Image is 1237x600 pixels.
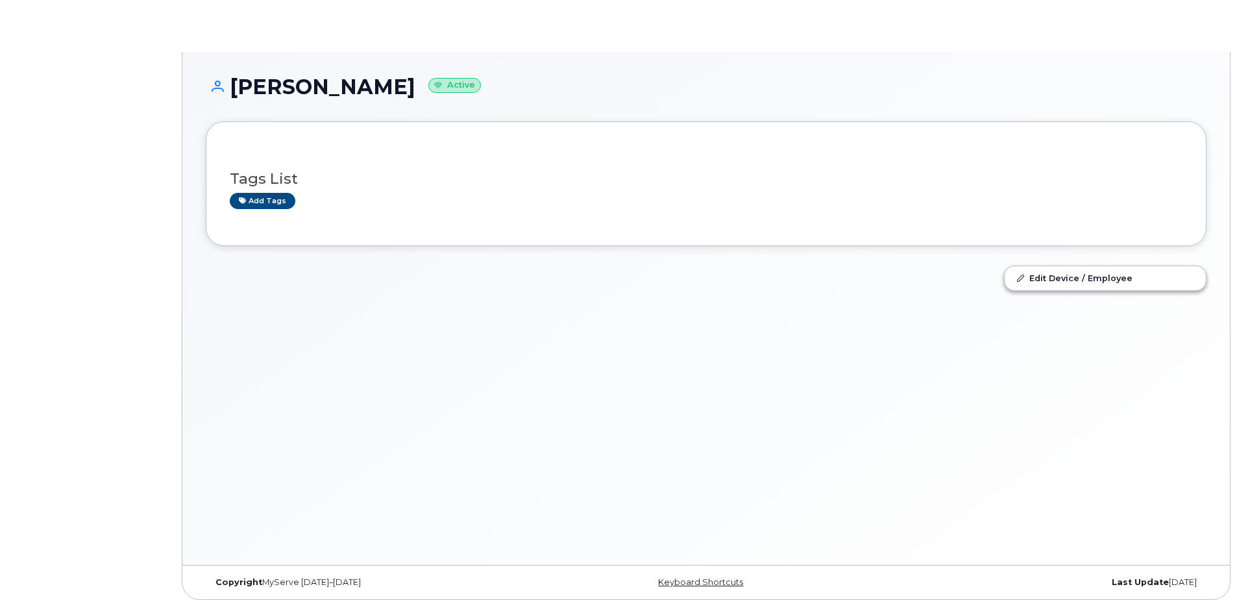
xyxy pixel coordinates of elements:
a: Add tags [230,193,295,209]
a: Keyboard Shortcuts [658,577,743,587]
strong: Last Update [1112,577,1169,587]
strong: Copyright [215,577,262,587]
h1: [PERSON_NAME] [206,75,1206,98]
div: [DATE] [873,577,1206,588]
div: MyServe [DATE]–[DATE] [206,577,539,588]
small: Active [428,78,481,93]
h3: Tags List [230,171,1182,187]
a: Edit Device / Employee [1005,266,1206,290]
